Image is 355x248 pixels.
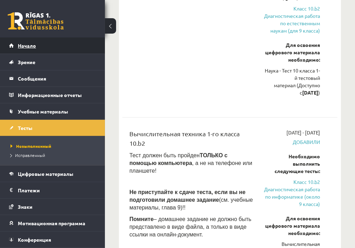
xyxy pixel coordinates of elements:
span: [DATE] - [DATE] [286,129,320,136]
div: Необходимо выполнить следующие тесты: [263,153,320,175]
span: Знаки [18,204,33,210]
a: Сообщения [9,70,96,87]
span: Невыполненный [10,143,51,149]
a: Класс 10.b2 Диагностическая работа по естественным наукам (для 9 класса) [263,5,320,34]
a: Тесты [9,120,96,136]
span: Исправленный [10,152,45,158]
span: Не приступайте к сдаче теста, если вы не подготовили домашнее задание [129,189,246,203]
span: Тест должен быть пройден , а не на телефоне или планшете! [129,152,252,174]
div: Для освоения цифрового материала необходимо: [263,41,320,63]
span: Добавили [263,138,320,146]
font: Наука - Тест 10 класса 1-й тестовый материал (Доступно с [265,67,320,96]
a: Информационные отчеты [9,87,96,103]
div: Для освоения цифрового материала необходимо: [263,215,320,237]
span: – домашнее задание не должно быть представлено в виде файла, а только в виде ссылки на онлайн-док... [129,216,251,237]
a: Платежи [9,182,96,198]
span: Начало [18,42,36,49]
div: ) [263,67,320,96]
font: Платежи [18,187,40,193]
b: Помните [129,216,154,222]
a: Исправленный [10,152,98,158]
span: Конференция [18,236,51,243]
a: Зрение [9,54,96,70]
b: ТОЛЬКО с помощью компьютера [129,152,228,166]
a: Начало [9,37,96,54]
a: Мотивационная программа [9,215,96,231]
a: Учебные материалы [9,103,96,119]
a: Знаки [9,199,96,215]
a: Цифровые материалы [9,166,96,182]
font: Сообщения [18,75,46,82]
span: Зрение [18,59,35,65]
span: Цифровые материалы [18,171,73,177]
a: Rīgas 1. Tālmācības vidusskola [8,12,64,30]
a: Конференция [9,232,96,248]
strong: [DATE] [302,89,318,96]
font: Информационные отчеты [18,92,82,98]
div: Вычислительная техника 1-го класса 10.b2 [129,129,253,151]
span: Учебные материалы [18,108,68,115]
span: Мотивационная программа [18,220,85,226]
span: Тесты [18,125,33,131]
a: Невыполненный [10,143,98,149]
a: Класс 10.b2 Диагностическая работа по информатике (около 9 класса) [263,178,320,208]
span: (см. учебные материалы, глава 9)!! [129,197,253,211]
